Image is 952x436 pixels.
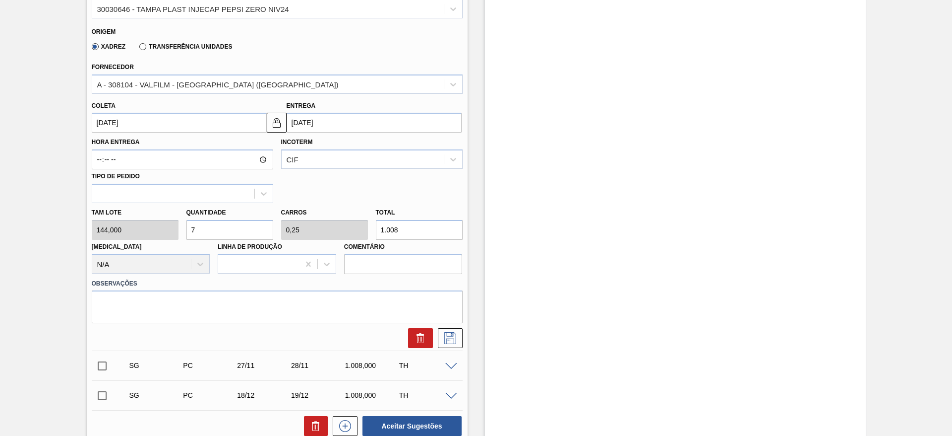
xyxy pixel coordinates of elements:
div: 27/11/2025 [235,362,295,369]
input: dd/mm/yyyy [287,113,462,133]
div: Suggestion Created [127,362,187,369]
label: Origem [92,28,116,35]
label: Observações [92,277,463,291]
div: TH [397,391,457,399]
label: Entrega [287,102,316,109]
div: A - 308104 - VALFILM - [GEOGRAPHIC_DATA] ([GEOGRAPHIC_DATA]) [97,80,339,88]
div: Excluir Sugestões [299,416,328,436]
label: Linha de Produção [218,243,282,250]
label: Coleta [92,102,116,109]
label: Fornecedor [92,64,134,71]
label: Quantidade [186,209,226,216]
div: Nova sugestão [328,416,357,436]
label: Hora Entrega [92,135,273,149]
div: 1.008,000 [343,391,403,399]
div: Purchase order [180,391,240,399]
div: 28/11/2025 [289,362,349,369]
div: Purchase order [180,362,240,369]
div: 19/12/2025 [289,391,349,399]
div: CIF [287,155,298,164]
div: Salvar Sugestão [433,328,463,348]
img: locked [271,117,283,129]
div: 18/12/2025 [235,391,295,399]
div: Suggestion Created [127,391,187,399]
label: Incoterm [281,139,313,145]
label: Xadrez [92,43,126,50]
button: Aceitar Sugestões [362,416,462,436]
label: Tam lote [92,206,178,220]
label: Carros [281,209,307,216]
label: Comentário [344,240,463,254]
label: Tipo de pedido [92,173,140,180]
label: Total [376,209,395,216]
div: 30030646 - TAMPA PLAST INJECAP PEPSI ZERO NIV24 [97,4,289,13]
div: TH [397,362,457,369]
label: [MEDICAL_DATA] [92,243,142,250]
div: 1.008,000 [343,362,403,369]
label: Transferência Unidades [139,43,232,50]
button: locked [267,113,287,133]
input: dd/mm/yyyy [92,113,267,133]
div: Excluir Sugestão [403,328,433,348]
